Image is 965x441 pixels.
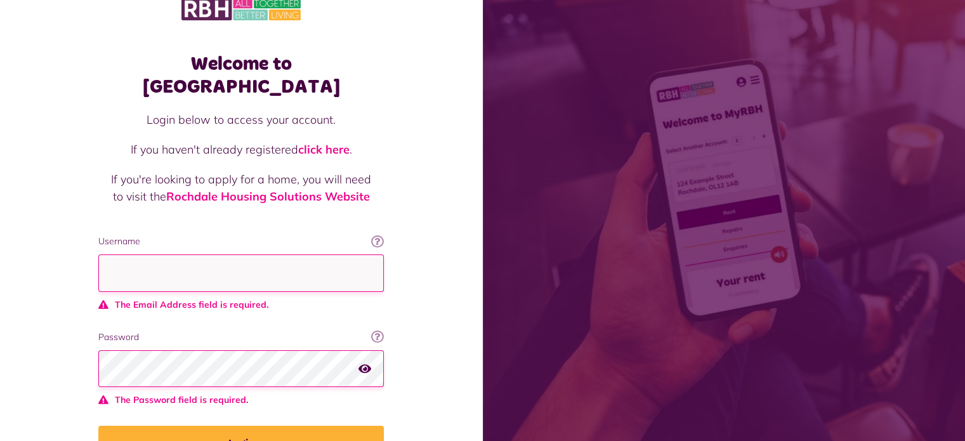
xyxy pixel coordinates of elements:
a: Rochdale Housing Solutions Website [166,189,370,204]
p: If you haven't already registered . [111,141,371,158]
h1: Welcome to [GEOGRAPHIC_DATA] [98,53,384,98]
span: The Email Address field is required. [98,298,384,312]
p: If you're looking to apply for a home, you will need to visit the [111,171,371,205]
p: Login below to access your account. [111,111,371,128]
span: The Password field is required. [98,393,384,407]
label: Username [98,235,384,248]
a: click here [298,142,350,157]
label: Password [98,331,384,344]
